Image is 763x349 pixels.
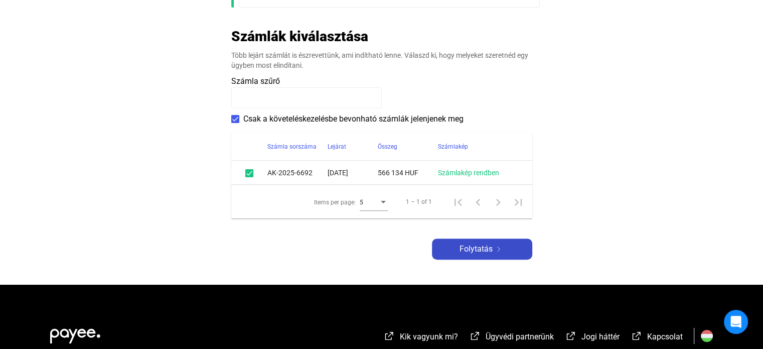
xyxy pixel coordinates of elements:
span: Kapcsolat [647,332,683,341]
div: Számlakép [438,141,468,153]
button: Next page [488,192,508,212]
img: external-link-white [631,331,643,341]
td: 566 134 HUF [378,161,438,185]
button: Previous page [468,192,488,212]
div: Számla sorszáma [267,141,317,153]
span: Folytatás [460,243,493,255]
div: Lejárat [328,141,378,153]
img: external-link-white [383,331,395,341]
img: white-payee-white-dot.svg [50,323,100,343]
div: Összeg [378,141,397,153]
td: [DATE] [328,161,378,185]
a: external-link-whiteJogi háttér [565,333,620,343]
span: Ügyvédi partnerünk [486,332,554,341]
img: arrow-right-white [493,247,505,252]
button: First page [448,192,468,212]
h2: Számlák kiválasztása [231,28,368,45]
mat-select: Items per page: [360,196,388,208]
span: Csak a követeléskezelésbe bevonható számlák jelenjenek meg [243,113,464,125]
button: Folytatásarrow-right-white [432,239,532,260]
span: Jogi háttér [581,332,620,341]
span: Kik vagyunk mi? [400,332,458,341]
span: 5 [360,199,363,206]
img: external-link-white [565,331,577,341]
a: external-link-whiteKapcsolat [631,333,683,343]
img: HU.svg [701,330,713,342]
div: Lejárat [328,141,346,153]
span: Számla szűrő [231,76,280,86]
div: Items per page: [314,196,356,208]
div: Több lejárt számlát is észrevettünk, ami indítható lenne. Válaszd ki, hogy melyeket szeretnéd egy... [231,50,532,70]
div: Összeg [378,141,438,153]
div: Számlakép [438,141,520,153]
img: external-link-white [469,331,481,341]
div: 1 – 1 of 1 [406,196,432,208]
td: AK-2025-6692 [267,161,328,185]
div: Open Intercom Messenger [724,310,748,334]
a: external-link-whiteÜgyvédi partnerünk [469,333,554,343]
button: Last page [508,192,528,212]
a: external-link-whiteKik vagyunk mi? [383,333,458,343]
div: Számla sorszáma [267,141,328,153]
a: Számlakép rendben [438,169,499,177]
